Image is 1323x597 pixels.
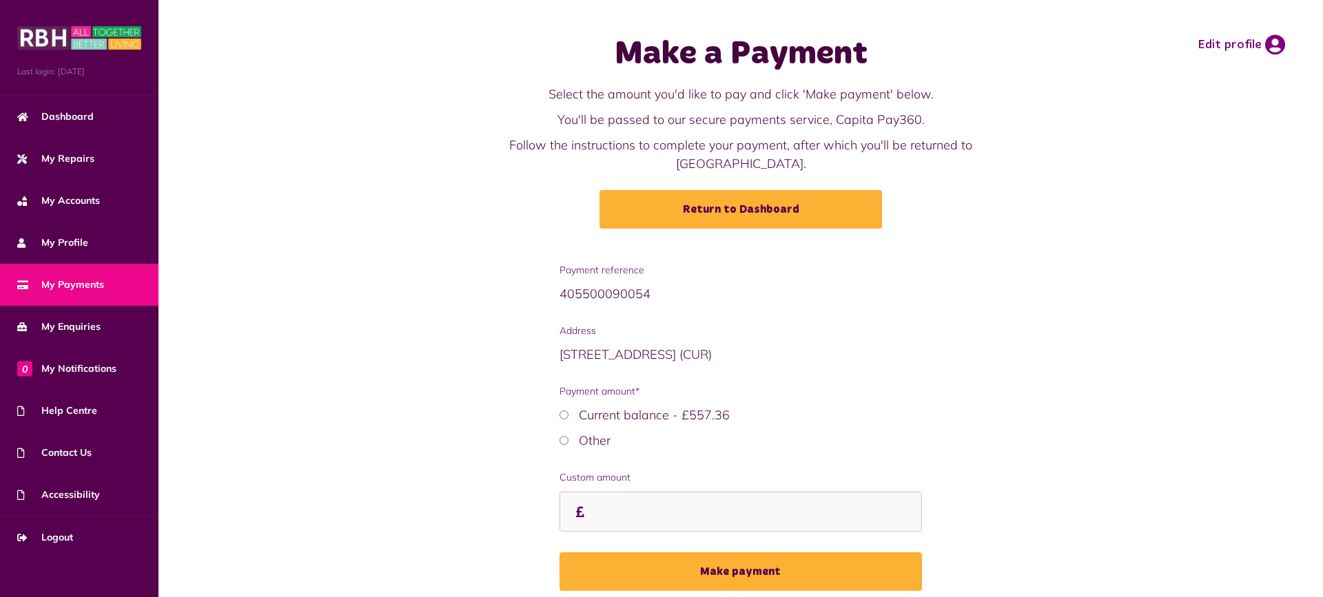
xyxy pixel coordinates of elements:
label: Custom amount [560,470,923,485]
span: Address [560,324,923,338]
span: Help Centre [17,404,97,418]
h1: Make a Payment [465,34,1016,74]
span: My Accounts [17,193,100,208]
a: Edit profile [1198,34,1285,55]
label: Current balance - £557.36 [579,407,730,423]
span: [STREET_ADDRESS] (CUR) [560,346,712,362]
span: Logout [17,530,73,545]
span: Payment amount* [560,384,923,399]
span: 0 [17,361,32,376]
span: 405500090054 [560,286,650,302]
a: Return to Dashboard [599,190,882,229]
span: My Notifications [17,362,116,376]
p: Select the amount you'd like to pay and click 'Make payment' below. [465,85,1016,103]
label: Other [579,432,611,448]
img: MyRBH [17,24,141,52]
span: Last login: [DATE] [17,65,141,78]
p: You'll be passed to our secure payments service, Capita Pay360. [465,110,1016,129]
span: Accessibility [17,488,100,502]
button: Make payment [560,552,923,591]
span: My Payments [17,277,104,292]
span: My Profile [17,235,88,250]
span: Contact Us [17,446,92,460]
span: Dashboard [17,109,94,124]
span: Payment reference [560,263,923,277]
span: My Repairs [17,151,94,166]
span: My Enquiries [17,320,101,334]
p: Follow the instructions to complete your payment, after which you'll be returned to [GEOGRAPHIC_D... [465,136,1016,173]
